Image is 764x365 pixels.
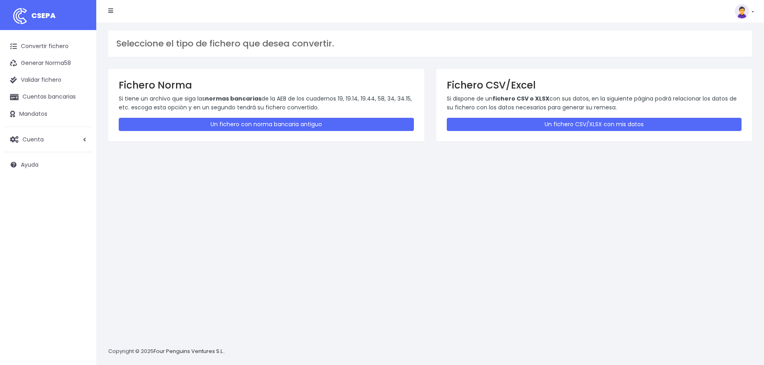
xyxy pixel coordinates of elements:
[119,94,414,112] p: Si tiene un archivo que siga las de la AEB de los cuadernos 19, 19.14, 19.44, 58, 34, 34.15, etc....
[735,4,749,18] img: profile
[116,38,744,49] h3: Seleccione el tipo de fichero que desea convertir.
[119,118,414,131] a: Un fichero con norma bancaria antiguo
[447,94,742,112] p: Si dispone de un con sus datos, en la siguiente página podrá relacionar los datos de su fichero c...
[4,38,92,55] a: Convertir fichero
[154,347,224,355] a: Four Penguins Ventures S.L.
[205,95,261,103] strong: normas bancarias
[119,79,414,91] h3: Fichero Norma
[447,118,742,131] a: Un fichero CSV/XLSX con mis datos
[31,10,56,20] span: CSEPA
[4,156,92,173] a: Ayuda
[4,55,92,72] a: Generar Norma58
[10,6,30,26] img: logo
[4,89,92,105] a: Cuentas bancarias
[4,106,92,123] a: Mandatos
[22,135,44,143] span: Cuenta
[447,79,742,91] h3: Fichero CSV/Excel
[492,95,549,103] strong: fichero CSV o XLSX
[21,161,39,169] span: Ayuda
[108,347,225,356] p: Copyright © 2025 .
[4,72,92,89] a: Validar fichero
[4,131,92,148] a: Cuenta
